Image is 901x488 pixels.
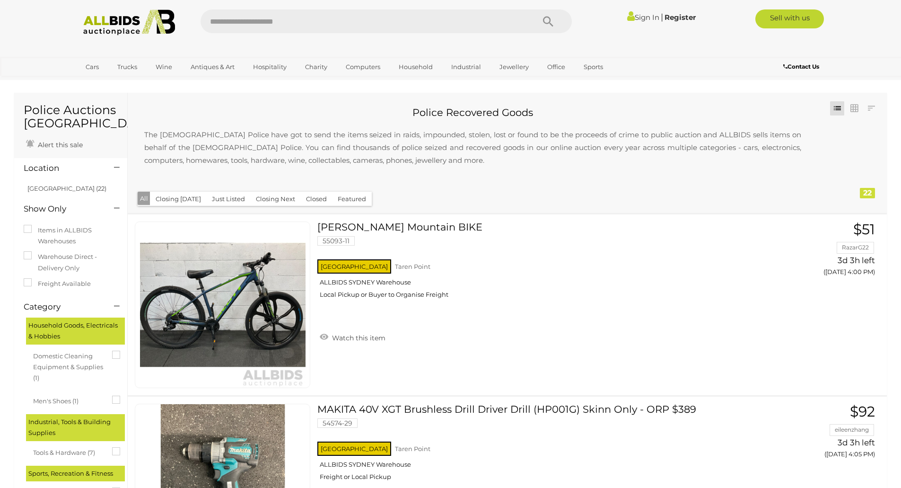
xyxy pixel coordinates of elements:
[299,59,333,75] a: Charity
[135,119,811,176] p: The [DEMOGRAPHIC_DATA] Police have got to send the items seized in raids, impounded, stolen, lost...
[661,12,663,22] span: |
[26,414,125,441] div: Industrial, Tools & Building Supplies
[24,251,118,274] label: Warehouse Direct - Delivery Only
[33,445,104,458] span: Tools & Hardware (7)
[24,164,100,173] h4: Location
[853,221,875,238] span: $51
[332,192,372,206] button: Featured
[79,59,105,75] a: Cars
[330,334,385,342] span: Watch this item
[26,318,125,345] div: Household Goods, Electricals & Hobbies
[525,9,572,33] button: Search
[860,188,875,198] div: 22
[24,302,100,311] h4: Category
[138,192,150,205] button: All
[627,13,659,22] a: Sign In
[541,59,571,75] a: Office
[247,59,293,75] a: Hospitality
[24,137,85,151] a: Alert this sale
[78,9,181,35] img: Allbids.com.au
[206,192,251,206] button: Just Listed
[184,59,241,75] a: Antiques & Art
[324,404,753,488] a: MAKITA 40V XGT Brushless Drill Driver Drill (HP001G) Skinn Only - ORP $389 54574-29 [GEOGRAPHIC_D...
[393,59,439,75] a: Household
[445,59,487,75] a: Industrial
[24,204,100,213] h4: Show Only
[850,403,875,420] span: $92
[24,278,91,289] label: Freight Available
[324,222,753,306] a: [PERSON_NAME] Mountain BIKE 55093-11 [GEOGRAPHIC_DATA] Taren Point ALLBIDS SYDNEY Warehouse Local...
[340,59,386,75] a: Computers
[26,466,125,481] div: Sports, Recreation & Fitness
[783,62,822,72] a: Contact Us
[135,107,811,118] h2: Police Recovered Goods
[493,59,535,75] a: Jewellery
[27,185,106,192] a: [GEOGRAPHIC_DATA] (22)
[33,393,104,407] span: Men's Shoes (1)
[150,192,207,206] button: Closing [DATE]
[768,222,877,281] a: $51 RazarG22 3d 3h left ([DATE] 4:00 PM)
[24,104,118,130] h1: Police Auctions [GEOGRAPHIC_DATA]
[35,141,83,149] span: Alert this sale
[755,9,824,28] a: Sell with us
[250,192,301,206] button: Closing Next
[665,13,696,22] a: Register
[24,225,118,247] label: Items in ALLBIDS Warehouses
[300,192,332,206] button: Closed
[33,348,104,384] span: Domestic Cleaning Equipment & Supplies (1)
[79,75,159,90] a: [GEOGRAPHIC_DATA]
[149,59,178,75] a: Wine
[768,404,877,463] a: $92 eileenzhang 3d 3h left ([DATE] 4:05 PM)
[783,63,819,70] b: Contact Us
[140,222,306,388] img: 55093-11a.jpeg
[111,59,143,75] a: Trucks
[317,330,388,344] a: Watch this item
[577,59,609,75] a: Sports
